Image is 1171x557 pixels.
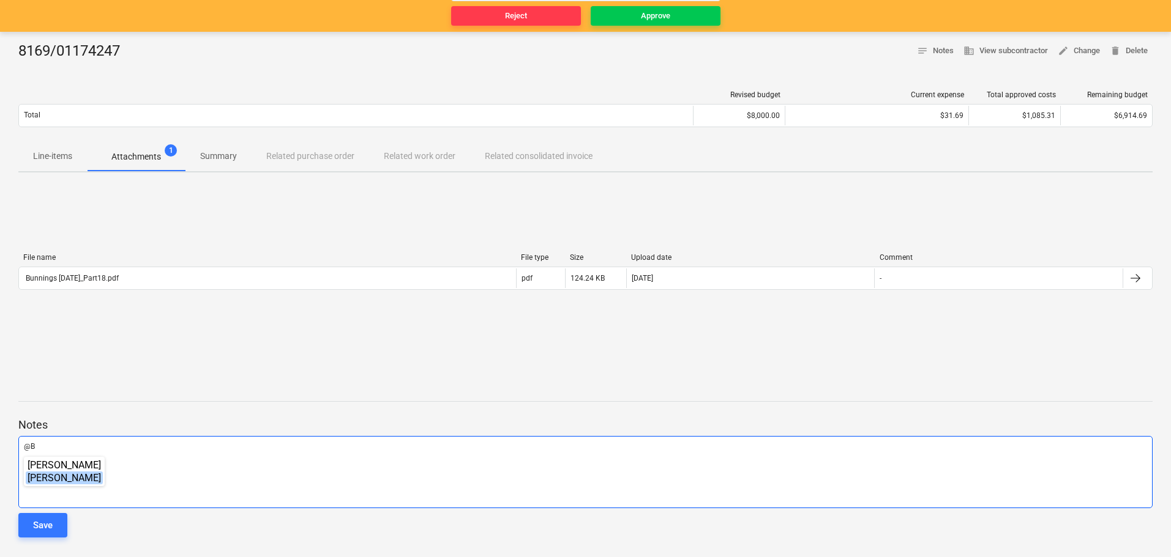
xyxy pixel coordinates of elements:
[24,274,119,282] div: Bunnings [DATE]_Part18.pdf
[1110,44,1148,58] span: Delete
[18,418,1153,432] p: Notes
[1110,498,1171,557] iframe: Chat Widget
[571,274,605,282] div: 124.24 KB
[165,144,177,157] span: 1
[18,513,67,537] button: Save
[641,9,670,23] div: Approve
[974,90,1056,99] div: Total approved costs
[693,106,785,125] div: $8,000.00
[1110,45,1121,56] span: delete
[24,442,35,451] span: @B
[200,150,237,163] p: Summary
[26,471,103,484] div: [PERSON_NAME]
[917,45,928,56] span: notes
[631,253,870,262] div: Upload date
[790,111,963,120] div: $31.69
[880,253,1118,262] div: Comment
[26,459,103,471] div: [PERSON_NAME]
[963,44,1048,58] span: View subcontractor
[632,274,653,282] div: [DATE]
[880,274,881,282] div: -
[1114,111,1147,120] span: $6,914.69
[1066,90,1148,99] div: Remaining budget
[912,42,959,61] button: Notes
[33,150,72,163] p: Line-items
[1105,42,1153,61] button: Delete
[1058,44,1100,58] span: Change
[33,517,53,533] div: Save
[698,90,780,99] div: Revised budget
[570,253,621,262] div: Size
[522,274,533,282] div: pdf
[24,110,40,120] p: Total
[18,42,130,61] div: 8169/01174247
[23,253,511,262] div: File name
[505,9,527,23] div: Reject
[451,6,581,26] button: Reject
[963,45,975,56] span: business
[959,42,1053,61] button: View subcontractor
[790,90,964,99] div: Current expense
[591,6,720,26] button: Approve
[917,44,954,58] span: Notes
[1053,42,1105,61] button: Change
[111,150,161,163] p: Attachments
[968,106,1060,125] div: $1,085.31
[521,253,560,262] div: File type
[1058,45,1069,56] span: edit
